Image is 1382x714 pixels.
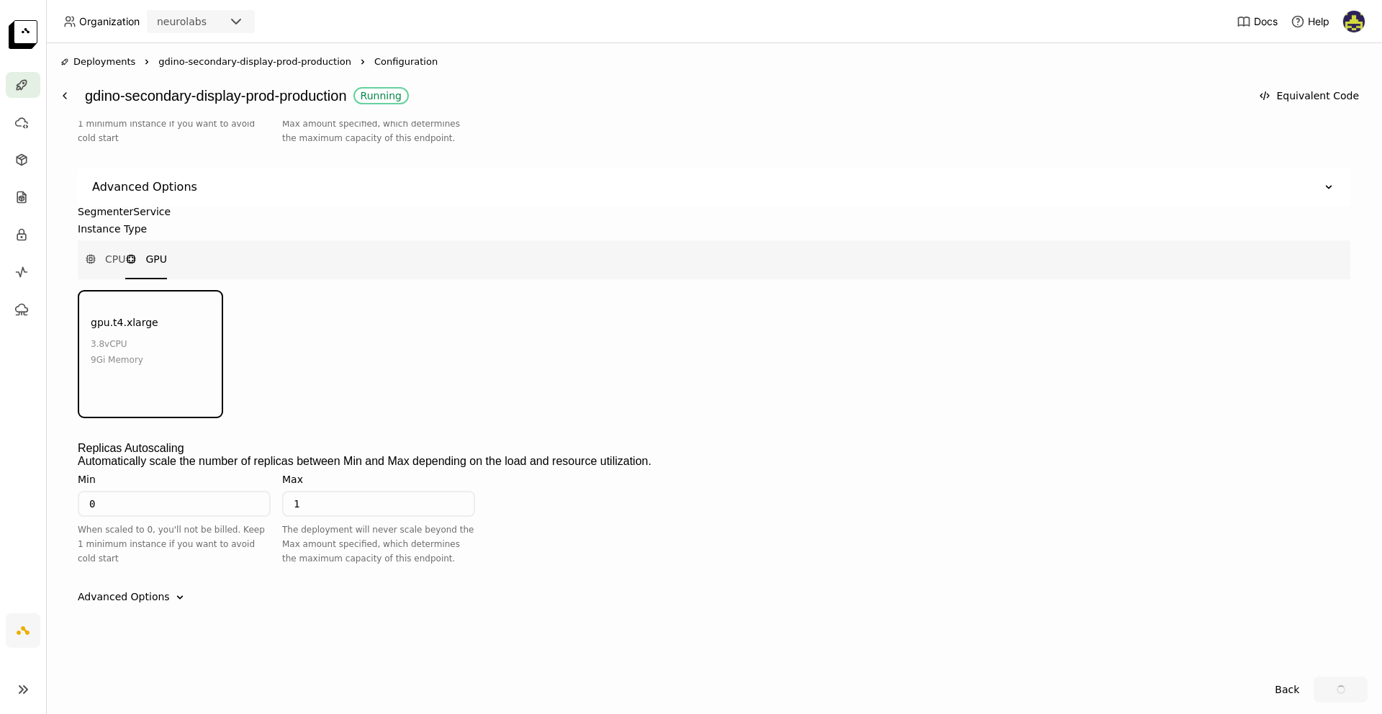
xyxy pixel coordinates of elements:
span: Deployments [73,55,135,69]
div: The deployment will never scale beyond the Max amount specified, which determines the maximum cap... [282,102,475,145]
svg: Down [173,590,187,605]
button: Back [1266,677,1308,702]
div: gpu.t4.xlarge3.8vCPU9Gi Memory [78,291,222,417]
div: When scaled to 0, you'll not be billed. Keep 1 minimum instance if you want to avoid cold start [78,102,271,145]
input: Selected neurolabs. [208,15,209,30]
div: gdino-secondary-display-prod-production [85,82,1243,109]
div: The deployment will never scale beyond the Max amount specified, which determines the maximum cap... [282,523,475,566]
label: SegmenterService [78,206,1350,217]
div: When scaled to 0, you'll not be billed. Keep 1 minimum instance if you want to avoid cold start [78,523,271,566]
span: Configuration [374,55,438,69]
span: Organization [79,15,140,28]
div: Advanced Options [92,180,197,194]
a: Docs [1237,14,1278,29]
button: Equivalent Code [1250,83,1368,109]
div: neurolabs [157,14,207,29]
span: CPU [105,252,125,266]
svg: Right [141,56,153,68]
div: Max [282,474,303,485]
div: Advanced Options [78,589,170,604]
div: 3.8 vCPU [91,336,143,352]
span: Help [1308,15,1329,28]
button: loading Update [1314,677,1368,702]
div: Instance Type [78,223,147,235]
div: Advanced Options [78,168,1350,206]
div: Running [361,90,402,101]
div: 9Gi Memory [91,352,143,368]
span: GPU [145,252,167,266]
div: Help [1291,14,1329,29]
span: gdino-secondary-display-prod-production [158,55,351,69]
img: Farouk Ghallabi [1343,11,1365,32]
div: gpu.t4.xlarge [91,315,158,330]
nav: Breadcrumbs navigation [60,55,1368,69]
div: Advanced Options [78,589,1350,605]
div: Automatically scale the number of replicas between Min and Max depending on the load and resource... [78,455,1350,468]
svg: Down [1322,180,1336,194]
span: Docs [1254,15,1278,28]
div: Replicas Autoscaling [78,442,184,455]
img: logo [9,20,37,49]
div: Deployments [60,55,135,69]
svg: Right [357,56,369,68]
div: Min [78,474,96,485]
